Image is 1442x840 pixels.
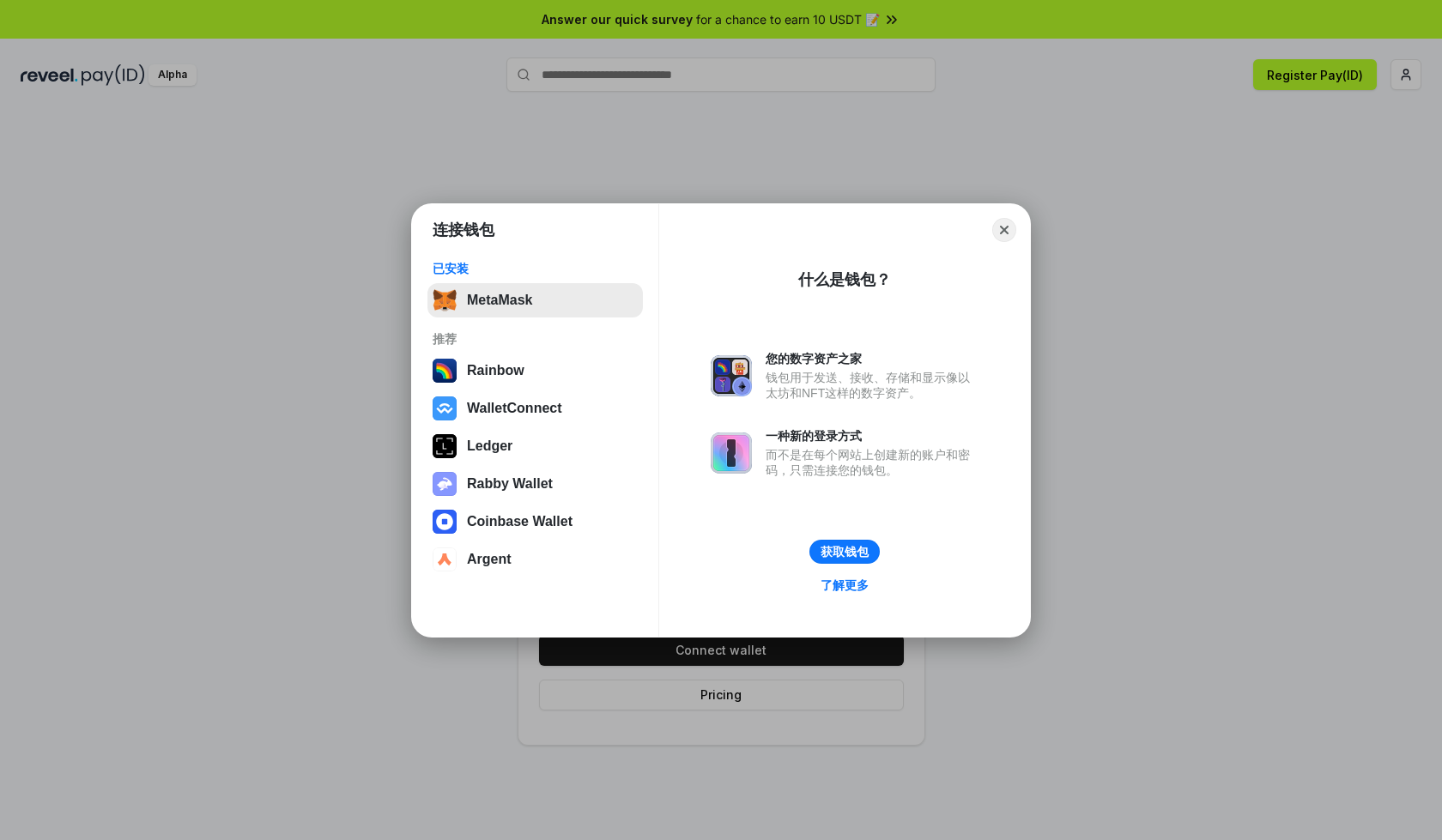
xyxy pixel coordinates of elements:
[766,428,978,444] div: 一种新的登录方式
[433,359,457,383] img: svg+xml,%3Csvg%20width%3D%22120%22%20height%3D%22120%22%20viewBox%3D%220%200%20120%20120%22%20fil...
[467,363,524,378] div: Rainbow
[433,288,457,312] img: svg+xml,%3Csvg%20fill%3D%22none%22%20height%3D%2233%22%20viewBox%3D%220%200%2035%2033%22%20width%...
[427,429,643,463] button: Ledger
[467,401,562,416] div: WalletConnect
[427,391,643,426] button: WalletConnect
[711,432,752,474] img: svg+xml,%3Csvg%20xmlns%3D%22http%3A%2F%2Fwww.w3.org%2F2000%2Fsvg%22%20fill%3D%22none%22%20viewBox...
[433,472,457,496] img: svg+xml,%3Csvg%20xmlns%3D%22http%3A%2F%2Fwww.w3.org%2F2000%2Fsvg%22%20fill%3D%22none%22%20viewBox...
[433,434,457,458] img: svg+xml,%3Csvg%20xmlns%3D%22http%3A%2F%2Fwww.w3.org%2F2000%2Fsvg%22%20width%3D%2228%22%20height%3...
[427,505,643,539] button: Coinbase Wallet
[798,269,891,290] div: 什么是钱包？
[433,331,638,347] div: 推荐
[467,552,512,567] div: Argent
[821,577,869,593] div: 了解更多
[809,540,880,564] button: 获取钱包
[766,370,978,401] div: 钱包用于发送、接收、存储和显示像以太坊和NFT这样的数字资产。
[766,351,978,366] div: 您的数字资产之家
[467,514,573,529] div: Coinbase Wallet
[992,218,1016,242] button: Close
[427,283,643,317] button: MetaMask
[427,354,643,388] button: Rainbow
[821,544,869,559] div: 获取钱包
[766,447,978,478] div: 而不是在每个网站上创建新的账户和密码，只需连接您的钱包。
[433,220,494,240] h1: 连接钱包
[467,476,553,492] div: Rabby Wallet
[427,467,643,501] button: Rabby Wallet
[427,542,643,577] button: Argent
[433,547,457,571] img: svg+xml,%3Csvg%20width%3D%2228%22%20height%3D%2228%22%20viewBox%3D%220%200%2028%2028%22%20fill%3D...
[810,574,879,596] a: 了解更多
[467,438,512,454] div: Ledger
[467,293,532,308] div: MetaMask
[433,396,457,420] img: svg+xml,%3Csvg%20width%3D%2228%22%20height%3D%2228%22%20viewBox%3D%220%200%2028%2028%22%20fill%3D...
[433,261,638,276] div: 已安装
[711,355,752,396] img: svg+xml,%3Csvg%20xmlns%3D%22http%3A%2F%2Fwww.w3.org%2F2000%2Fsvg%22%20fill%3D%22none%22%20viewBox...
[433,510,457,534] img: svg+xml,%3Csvg%20width%3D%2228%22%20height%3D%2228%22%20viewBox%3D%220%200%2028%2028%22%20fill%3D...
